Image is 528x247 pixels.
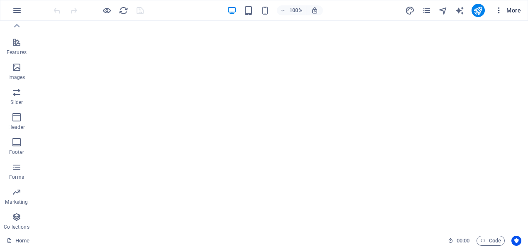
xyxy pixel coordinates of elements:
button: 100% [277,5,306,15]
button: publish [472,4,485,17]
span: Code [480,236,501,246]
button: design [405,5,415,15]
p: Images [8,74,25,81]
button: Click here to leave preview mode and continue editing [102,5,112,15]
p: Features [7,49,27,56]
p: Collections [4,224,29,230]
p: Footer [9,149,24,156]
button: More [491,4,524,17]
span: 00 00 [457,236,469,246]
button: navigator [438,5,448,15]
button: pages [422,5,432,15]
p: Header [8,124,25,131]
p: Slider [10,99,23,106]
span: : [462,237,464,244]
p: Forms [9,174,24,180]
a: Click to cancel selection. Double-click to open Pages [7,236,29,246]
button: text_generator [455,5,465,15]
span: More [495,6,521,15]
i: Navigator [438,6,448,15]
i: Pages (Ctrl+Alt+S) [422,6,431,15]
button: Usercentrics [511,236,521,246]
button: reload [118,5,128,15]
p: Marketing [5,199,28,205]
h6: 100% [289,5,303,15]
h6: Session time [448,236,470,246]
button: Code [477,236,505,246]
i: Publish [473,6,483,15]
